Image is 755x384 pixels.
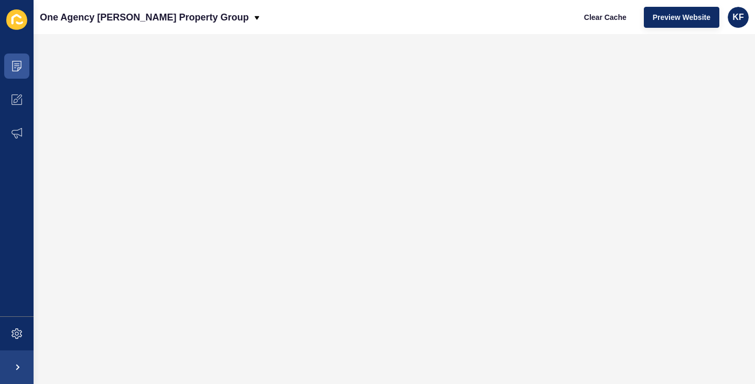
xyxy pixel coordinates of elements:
[575,7,635,28] button: Clear Cache
[584,12,627,23] span: Clear Cache
[644,7,719,28] button: Preview Website
[40,4,249,30] p: One Agency [PERSON_NAME] Property Group
[732,12,743,23] span: KF
[653,12,710,23] span: Preview Website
